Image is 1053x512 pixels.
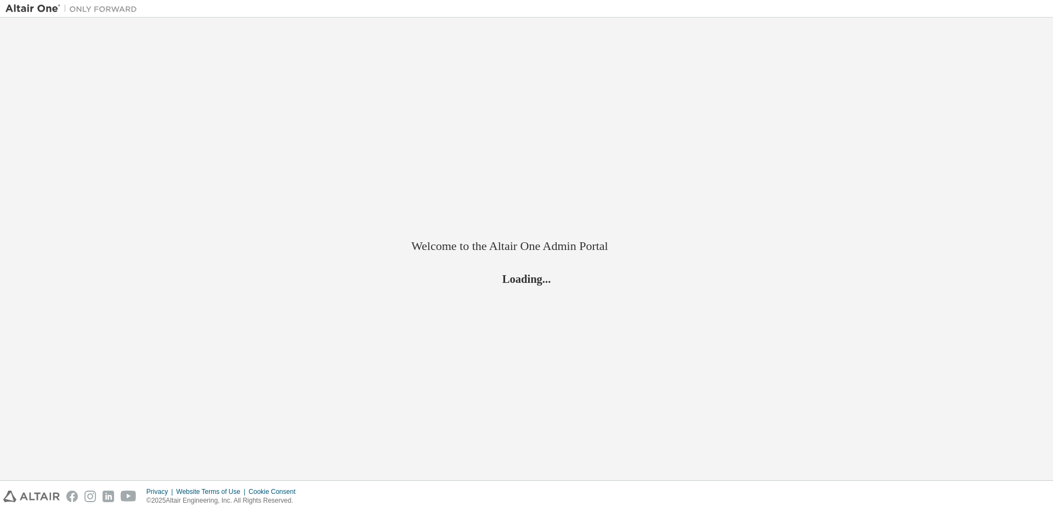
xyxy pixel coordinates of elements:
[121,491,137,502] img: youtube.svg
[146,487,176,496] div: Privacy
[5,3,143,14] img: Altair One
[176,487,248,496] div: Website Terms of Use
[103,491,114,502] img: linkedin.svg
[84,491,96,502] img: instagram.svg
[146,496,302,505] p: © 2025 Altair Engineering, Inc. All Rights Reserved.
[3,491,60,502] img: altair_logo.svg
[66,491,78,502] img: facebook.svg
[411,238,642,254] h2: Welcome to the Altair One Admin Portal
[411,272,642,286] h2: Loading...
[248,487,302,496] div: Cookie Consent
